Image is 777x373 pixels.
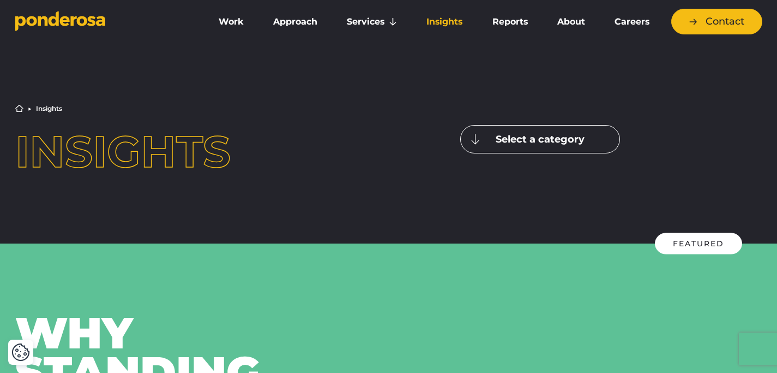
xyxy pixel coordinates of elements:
a: Contact [671,9,762,34]
button: Cookie Settings [11,343,30,362]
a: About [545,10,598,33]
a: Reports [480,10,540,33]
a: Services [334,10,409,33]
span: Insights [15,125,231,178]
a: Insights [414,10,475,33]
img: Revisit consent button [11,343,30,362]
a: Approach [261,10,330,33]
a: Go to homepage [15,11,190,33]
a: Work [206,10,256,33]
div: Featured [655,233,742,254]
li: ▶︎ [28,105,32,112]
li: Insights [36,105,62,112]
a: Home [15,104,23,113]
button: Select a category [460,125,620,153]
a: Careers [602,10,662,33]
